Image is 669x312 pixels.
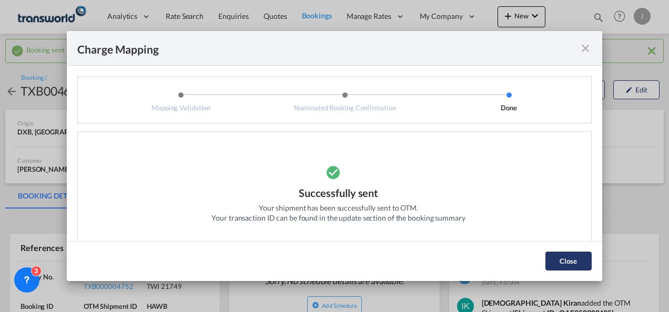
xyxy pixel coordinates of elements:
[579,42,592,55] md-icon: icon-close fg-AAA8AD cursor
[545,252,592,271] button: Close
[99,91,263,112] li: Mapping Validation
[259,203,418,213] div: Your shipment has been successfully sent to OTM.
[427,91,591,112] li: Done
[299,185,378,203] div: Successfully sent
[211,213,465,223] div: Your transaction ID can be found in the update section of the booking summary
[77,41,159,55] div: Charge Mapping
[11,11,183,22] body: Editor, editor2
[263,91,427,112] li: Nominated Booking Confirmation
[326,159,352,185] md-icon: icon-checkbox-marked-circle
[67,31,602,280] md-dialog: Mapping ValidationNominated Booking ...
